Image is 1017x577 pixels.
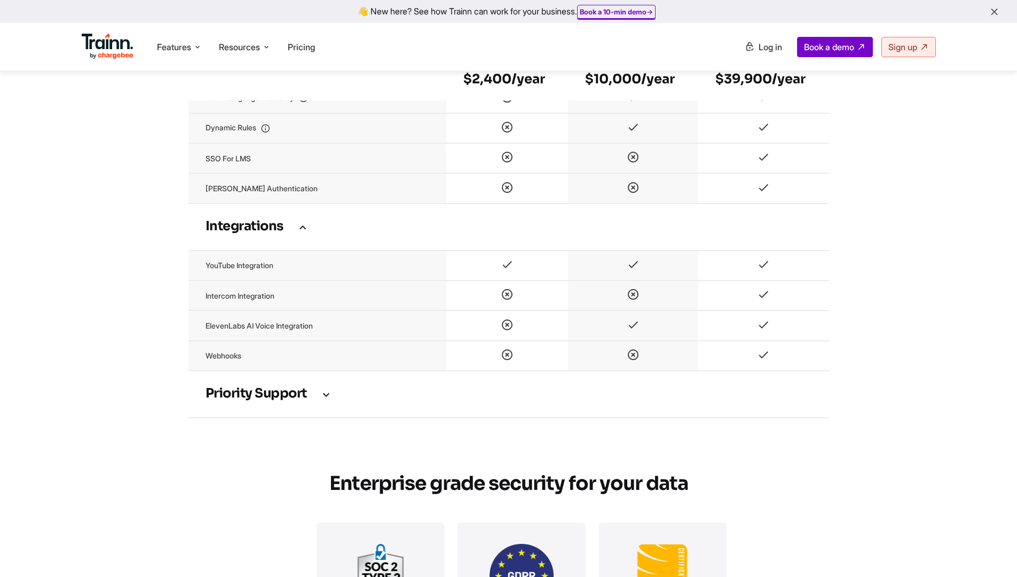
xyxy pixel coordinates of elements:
[580,7,647,16] b: Book a 10-min demo
[188,173,446,203] td: [PERSON_NAME] authentication
[206,221,812,233] h3: Integrations
[804,42,854,52] span: Book a demo
[6,6,1011,17] div: 👋 New here? See how Trainn can work for your business.
[759,42,782,52] span: Log in
[580,7,653,16] a: Book a 10-min demo→
[317,466,701,501] h2: Enterprise grade security for your data
[82,34,134,59] img: Trainn Logo
[157,41,191,53] span: Features
[188,251,446,280] td: YouTube Integration
[206,388,812,400] h3: Priority support
[288,42,315,52] a: Pricing
[188,310,446,340] td: ElevenLabs AI Voice Integration
[463,71,551,88] h6: $2,400/year
[797,37,873,57] a: Book a demo
[219,41,260,53] span: Resources
[715,71,812,88] h6: $39,900/year
[188,113,446,143] td: Dynamic rules
[881,37,936,57] a: Sign up
[188,341,446,371] td: Webhooks
[964,526,1017,577] iframe: Chat Widget
[888,42,917,52] span: Sign up
[585,71,681,88] h6: $10,000/year
[188,280,446,310] td: Intercom Integration
[188,143,446,173] td: SSO for LMS
[738,37,789,57] a: Log in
